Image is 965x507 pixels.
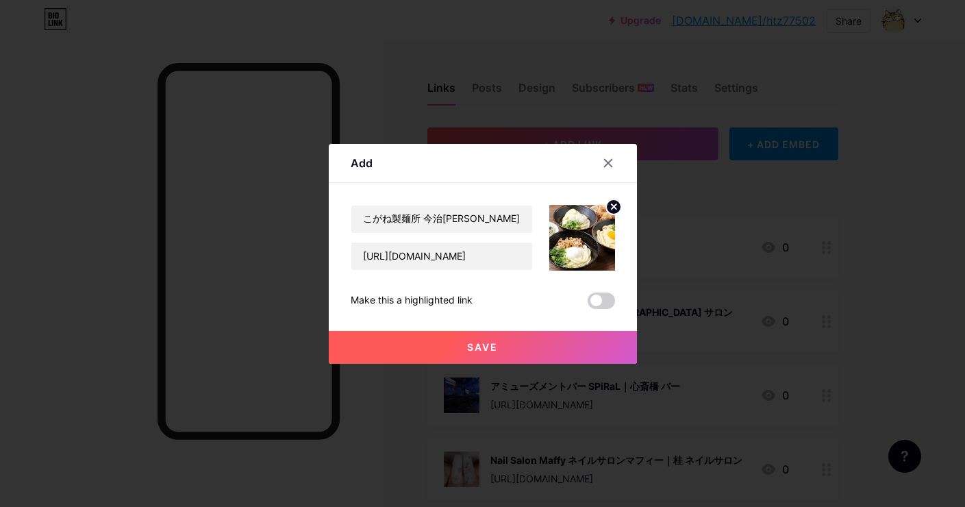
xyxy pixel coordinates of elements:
button: Save [329,331,637,364]
input: URL [351,243,532,270]
span: Save [467,341,498,353]
div: Add [351,155,373,171]
input: Title [351,206,532,233]
div: Make this a highlighted link [351,293,473,309]
img: link_thumbnail [549,205,615,271]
